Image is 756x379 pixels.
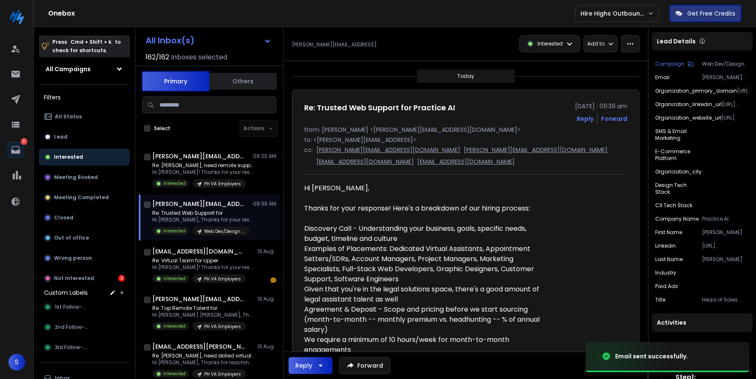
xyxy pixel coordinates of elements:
p: Company Name [655,216,699,222]
p: organization_linkedin_url [655,101,722,108]
p: linkedin [655,243,676,249]
p: Interested [163,371,186,377]
p: [PERSON_NAME] [702,229,749,236]
p: Campaign [655,61,684,67]
h3: Filters [39,91,130,103]
li: We require a minimum of 10 hours/week for month-to-month engagements [304,335,551,355]
span: Cmd + Shift + k [69,37,113,47]
button: S [8,354,25,371]
button: 3rd Follow-up [39,339,130,356]
p: [URL] [721,115,749,121]
button: Lead [39,128,130,145]
p: [PERSON_NAME][EMAIL_ADDRESS] [702,74,749,81]
p: 3 [21,138,27,145]
p: Interested [537,40,563,47]
p: Last Name [655,256,683,263]
li: Agreement & Deposit - Scope and pricing before we start sourcing (month-to-month -- monthly premi... [304,304,551,355]
p: [URL] [737,88,749,94]
p: First Name [655,229,682,236]
p: E-commerce Platform [655,148,707,162]
button: Primary [142,71,209,91]
h1: Re: Trusted Web Support for Practice AI [304,102,455,114]
h1: [PERSON_NAME][EMAIL_ADDRESS][DOMAIN_NAME] [152,152,245,160]
p: Out of office [54,235,89,241]
p: organization_city [655,168,702,175]
p: [PERSON_NAME][EMAIL_ADDRESS][DOMAIN_NAME] [464,146,607,154]
p: PH VA Employers [204,276,241,282]
p: Meeting Booked [54,174,98,181]
p: PH VA Employers [204,371,241,377]
button: All Inbox(s) [139,32,278,49]
p: All Status [55,113,82,120]
h1: [EMAIL_ADDRESS][DOMAIN_NAME] [152,247,245,256]
p: Hi [PERSON_NAME]! Thanks for your response! [152,169,254,176]
div: Email sent successfully. [615,352,688,360]
div: Forward [601,115,627,123]
button: Others [209,72,277,91]
p: cc: [304,146,313,166]
p: Interested [163,228,186,234]
p: organization_primary_domain [655,88,737,94]
p: Press to check for shortcuts. [52,38,121,55]
div: Thanks for your response! Here's a breakdown of our hiring process: [304,203,551,214]
p: CX Tech Stack [655,202,692,209]
p: Interested [54,154,83,160]
p: Email [655,74,670,81]
h1: All Campaigns [46,65,91,73]
p: Closed [54,214,73,221]
button: Closed [39,209,130,226]
p: [EMAIL_ADDRESS][DOMAIN_NAME] [316,157,414,166]
button: Out of office [39,230,130,246]
p: 09:20 AM [253,153,276,160]
p: Hi [PERSON_NAME]! Thanks for your response. [152,264,254,271]
p: Interested [163,323,186,329]
p: Practice AI [702,216,749,222]
h1: [EMAIL_ADDRESS][PERSON_NAME][DOMAIN_NAME] [152,342,245,351]
div: 3 [118,275,125,282]
a: 3 [7,141,24,158]
h1: Onebox [48,8,575,19]
h3: Custom Labels [44,288,88,297]
h1: [PERSON_NAME][EMAIL_ADDRESS][DOMAIN_NAME] [152,295,245,303]
p: Web Dev/Design Employers [204,228,245,235]
h1: [PERSON_NAME][EMAIL_ADDRESS] [152,200,245,208]
p: from: [PERSON_NAME] <[PERSON_NAME][EMAIL_ADDRESS][DOMAIN_NAME]> [304,125,627,134]
button: Interested [39,149,130,165]
p: Re: [PERSON_NAME], need skilled virtual [152,352,254,359]
p: Web Dev/Design Employers [702,61,749,67]
p: Interested [163,275,186,282]
p: Meeting Completed [54,194,109,201]
button: Campaign [655,61,694,67]
p: Re: Top Remote Talent for [152,305,254,312]
button: Forward [339,357,390,374]
p: Wrong person [54,255,92,262]
p: PH VA Employers [204,181,241,187]
span: 162 / 162 [146,52,169,62]
p: [DATE] : 09:39 am [575,102,627,110]
p: Hi [PERSON_NAME], Thanks for reaching out! [152,359,254,366]
p: Hi [PERSON_NAME] [PERSON_NAME], Thank you for [152,312,254,318]
p: Today [457,73,474,80]
li: Given that you're in the legal solutions space, there's a good amount of legal assistant talent a... [304,284,551,304]
p: 09:39 AM [253,200,276,207]
p: industry [655,270,676,276]
h3: Inboxes selected [171,52,227,62]
p: to: <[PERSON_NAME][EMAIL_ADDRESS]> [304,136,627,144]
button: All Campaigns [39,61,130,77]
p: Hi [PERSON_NAME], Thanks for your response! [152,216,254,223]
p: Interested [163,180,186,187]
button: Get Free Credits [670,5,741,22]
p: Hire Highs Outbound Engine [580,9,648,18]
p: [URL][DOMAIN_NAME][PERSON_NAME] [702,243,749,249]
button: 2nd Follow-up [39,319,130,336]
p: organization_website_url [655,115,721,121]
p: Re: Virtual Team for Upper [152,257,254,264]
span: 3rd Follow-up [55,344,90,351]
p: Lead Details [657,37,696,45]
p: Re: [PERSON_NAME], need remote support? [152,162,254,169]
p: Not Interested [54,275,94,282]
li: Examples of Placements: Dedicated Virtual Assistants, Appointment Setters/SDRs, Account Managers,... [304,244,551,284]
button: Reply [577,115,594,123]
